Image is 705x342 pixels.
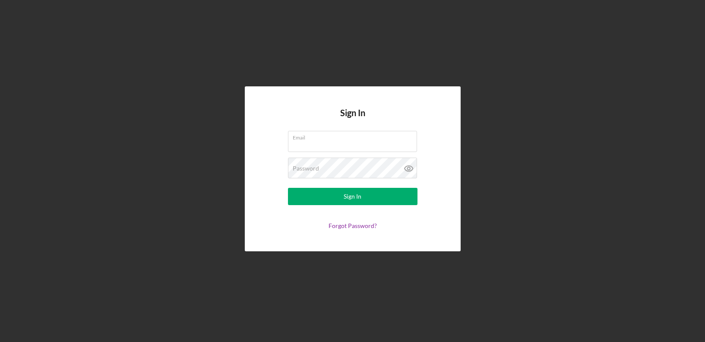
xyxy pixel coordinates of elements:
[293,131,417,141] label: Email
[288,188,417,205] button: Sign In
[344,188,361,205] div: Sign In
[293,165,319,172] label: Password
[329,222,377,229] a: Forgot Password?
[340,108,365,131] h4: Sign In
